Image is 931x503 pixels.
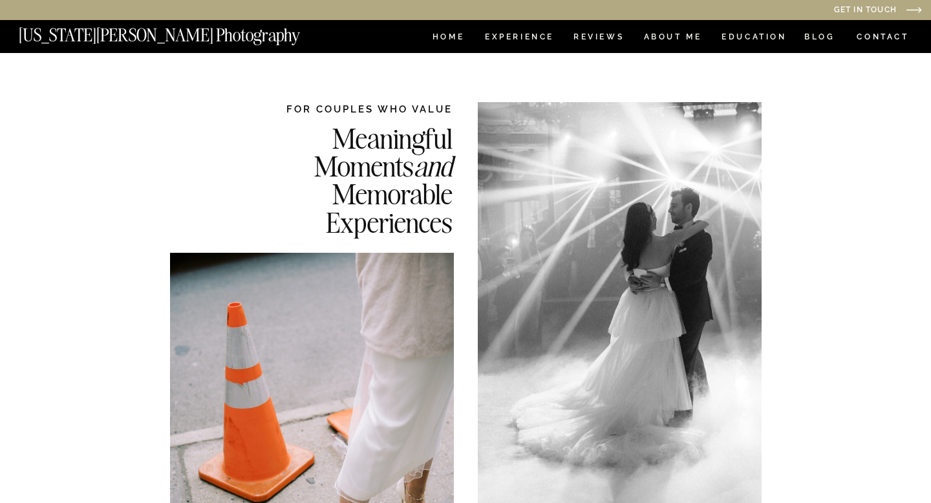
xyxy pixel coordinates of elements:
a: ABOUT ME [643,33,702,44]
a: CONTACT [856,30,910,44]
a: [US_STATE][PERSON_NAME] Photography [19,27,343,37]
a: EDUCATION [720,33,788,44]
h2: Meaningful Moments Memorable Experiences [248,124,453,235]
a: Experience [485,33,553,44]
a: BLOG [804,33,835,44]
a: Get in Touch [702,6,897,16]
i: and [414,148,453,184]
a: HOME [430,33,467,44]
h2: FOR COUPLES WHO VALUE [248,102,453,116]
a: REVIEWS [573,33,622,44]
